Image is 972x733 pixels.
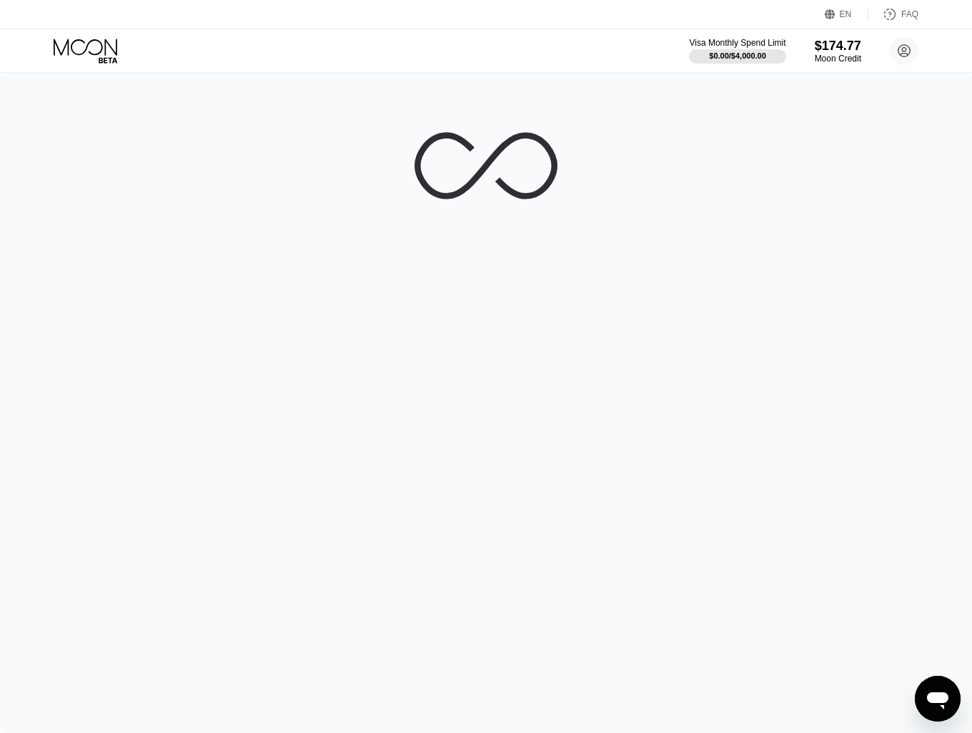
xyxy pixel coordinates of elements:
div: $174.77 [815,39,861,54]
div: Visa Monthly Spend Limit$0.00/$4,000.00 [689,38,785,64]
div: FAQ [901,9,918,19]
iframe: Button to launch messaging window [915,676,961,722]
div: EN [840,9,852,19]
div: $174.77Moon Credit [815,39,861,64]
div: EN [825,7,868,21]
div: $0.00 / $4,000.00 [709,51,766,60]
div: Visa Monthly Spend Limit [689,38,785,48]
div: Moon Credit [815,54,861,64]
div: FAQ [868,7,918,21]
